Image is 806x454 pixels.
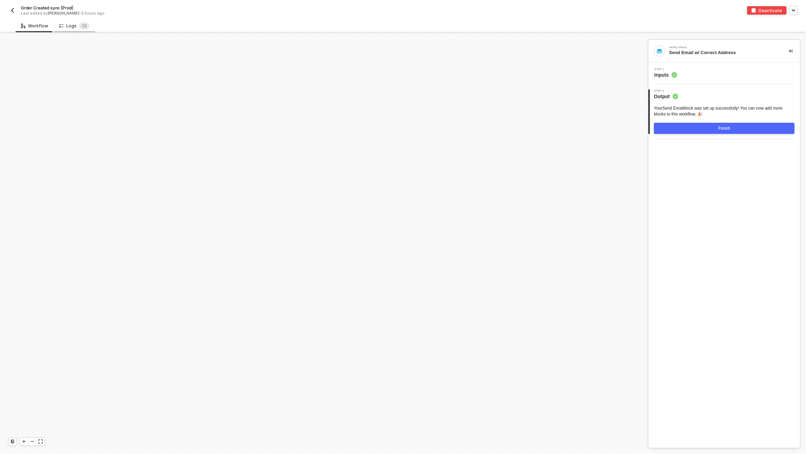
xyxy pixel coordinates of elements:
[648,68,800,78] div: Step 1Inputs
[654,89,678,92] span: Step 2
[8,6,17,15] button: back
[84,23,87,28] span: 2
[788,49,792,53] span: icon-collapse-right
[747,6,787,15] button: deactivateDeactivate
[30,439,34,444] span: icon-minus
[22,439,26,444] span: icon-play
[759,8,782,14] div: Deactivate
[48,11,79,16] span: [PERSON_NAME]
[654,71,677,78] span: Inputs
[654,105,795,117] p: Your Send Email block was set up successfully! You can now add more blocks to this workflow. 🎉
[21,23,48,29] div: Workflow
[752,8,756,12] img: deactivate
[21,5,73,11] span: Order Created sync [Prod]
[656,48,663,54] img: integration-icon
[654,68,677,71] span: Step 1
[648,89,800,134] div: Step 2Output YourSend Emailblock was set up successfully! You can now add more blocks to this wor...
[38,439,43,444] span: icon-expand
[21,11,387,16] div: Last edited by - 3 hours ago
[669,50,777,56] div: Send Email w/ Correct Address
[654,123,795,134] button: Finish
[718,126,730,131] div: Finish
[59,23,89,29] div: Logs
[669,46,773,49] div: Send Email
[654,93,678,100] span: Output
[82,23,84,28] span: 1
[10,8,15,13] img: back
[79,23,89,29] sup: 12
